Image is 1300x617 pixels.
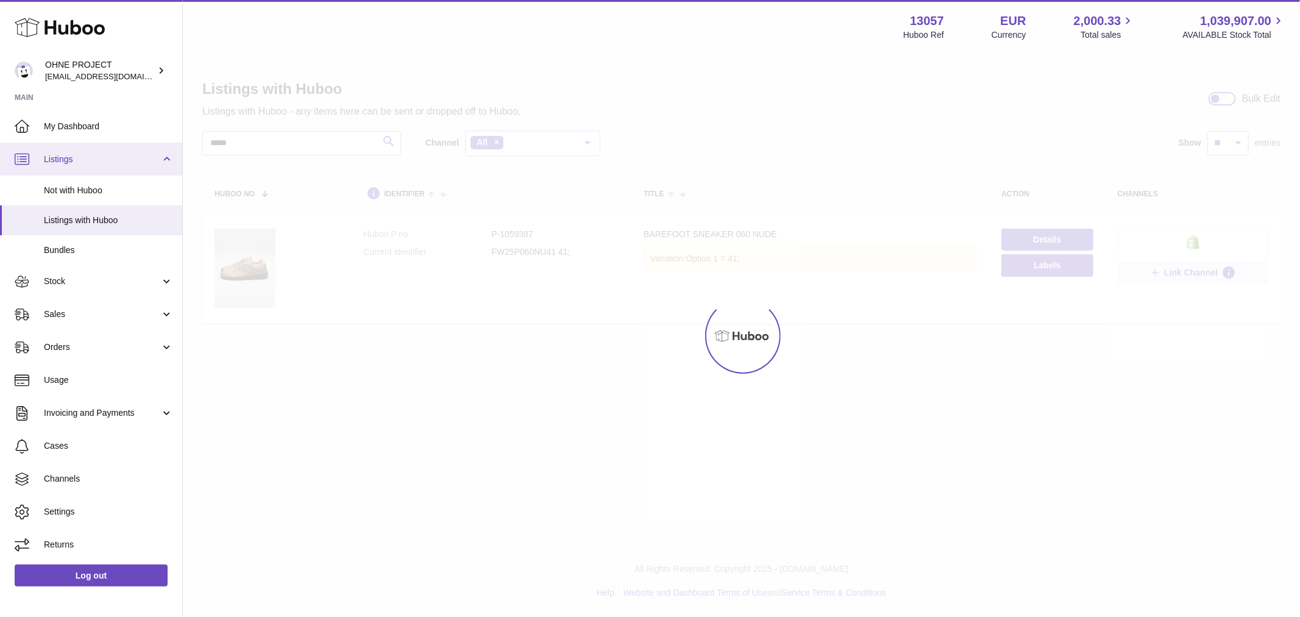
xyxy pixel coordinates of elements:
a: Log out [15,565,168,587]
span: Cases [44,440,173,452]
span: Stock [44,276,160,287]
span: Total sales [1081,29,1135,41]
a: 1,039,907.00 AVAILABLE Stock Total [1182,13,1285,41]
a: 2,000.33 Total sales [1074,13,1135,41]
span: Listings [44,154,160,165]
img: internalAdmin-13057@internal.huboo.com [15,62,33,80]
strong: 13057 [910,13,944,29]
span: Usage [44,374,173,386]
span: My Dashboard [44,121,173,132]
span: Channels [44,473,173,485]
div: Currency [992,29,1026,41]
span: Settings [44,506,173,518]
span: AVAILABLE Stock Total [1182,29,1285,41]
span: Invoicing and Payments [44,407,160,419]
strong: EUR [1000,13,1026,29]
span: Returns [44,539,173,551]
span: [EMAIL_ADDRESS][DOMAIN_NAME] [45,71,179,81]
span: Listings with Huboo [44,215,173,226]
span: Not with Huboo [44,185,173,196]
div: OHNE PROJECT [45,59,155,82]
span: Bundles [44,244,173,256]
span: 1,039,907.00 [1200,13,1271,29]
div: Huboo Ref [903,29,944,41]
span: 2,000.33 [1074,13,1121,29]
span: Orders [44,341,160,353]
span: Sales [44,308,160,320]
